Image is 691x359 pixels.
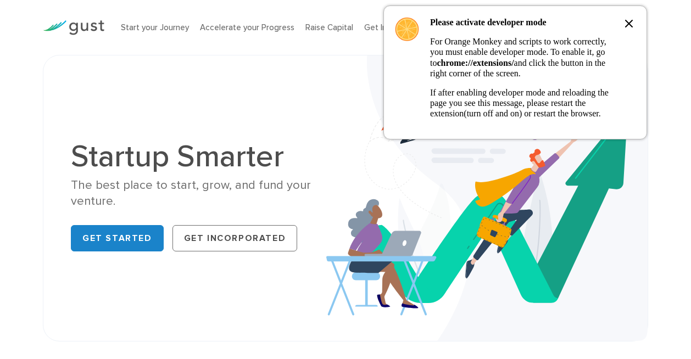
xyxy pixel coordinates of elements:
img: Gust Logo [43,20,104,35]
h3: Please activate developer mode [430,17,611,27]
img: OrangeMonkey Logo [395,17,419,41]
a: Get Incorporated [172,225,298,251]
p: If after enabling developer mode and reloading the page you see this message, please restart the ... [430,87,611,119]
img: Startup Smarter Hero [326,55,648,341]
p: For Orange Monkey and scripts to work correctly, you must enable developer mode. To enable it, go... [430,36,611,78]
b: chrome://extensions/ [437,58,514,68]
h1: Startup Smarter [71,141,337,172]
a: Get Started [71,225,164,251]
a: Accelerate your Progress [200,23,294,32]
a: Start your Journey [121,23,189,32]
a: Raise Capital [305,23,353,32]
a: Get Incorporated [364,23,429,32]
div: The best place to start, grow, and fund your venture. [71,177,337,210]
